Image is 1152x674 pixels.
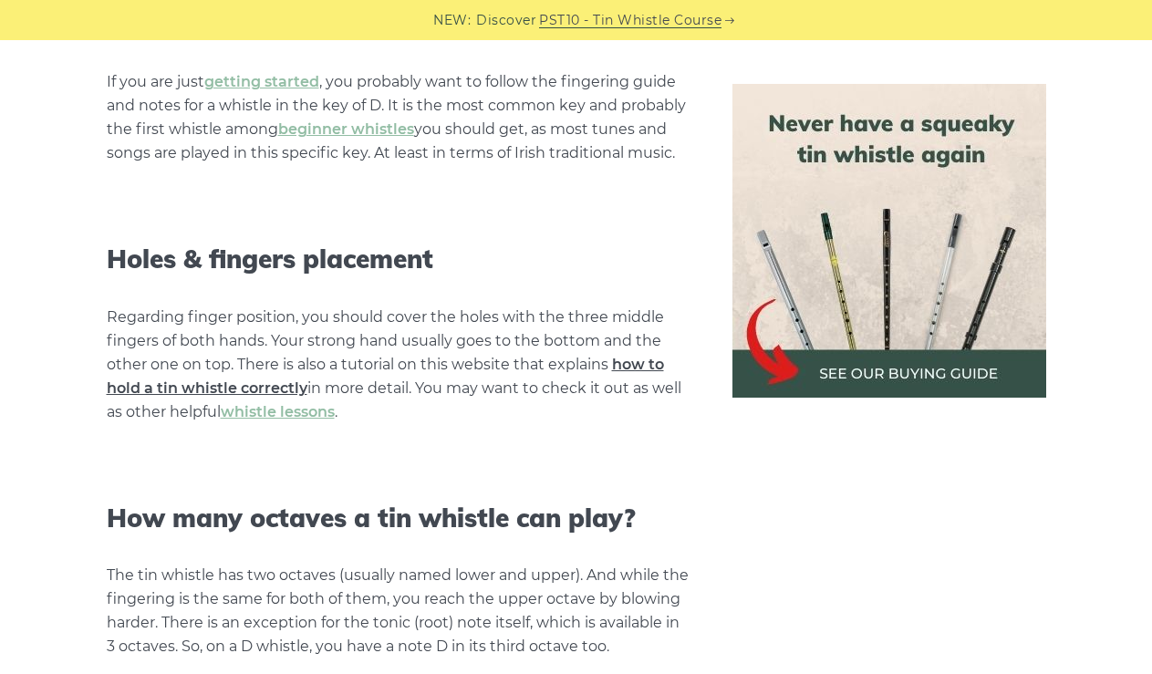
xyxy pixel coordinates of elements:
span: Discover [476,10,536,31]
p: The tin whistle has two octaves (usually named lower and upper). And while the fingering is the s... [107,564,689,658]
a: how to hold a tin whistle correctly [107,356,664,397]
a: beginner whistles [278,120,414,138]
h3: How many octaves a tin whistle can play? [107,503,689,534]
img: tin whistle buying guide [732,84,1046,398]
p: If you are just , you probably want to follow the fingering guide and notes for a whistle in the ... [107,70,689,165]
a: PST10 - Tin Whistle Course [539,10,721,31]
a: whistle lessons [221,403,335,420]
h3: Holes & fingers placement [107,244,689,275]
span: NEW: [433,10,471,31]
p: Regarding finger position, you should cover the holes with the three middle fingers of both hands... [107,306,689,424]
a: getting started [204,73,319,90]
